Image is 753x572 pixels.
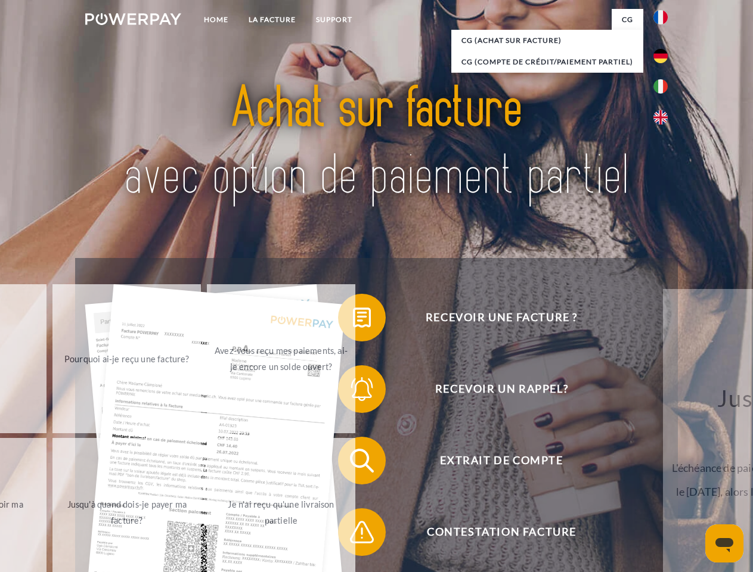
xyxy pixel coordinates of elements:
a: CG (Compte de crédit/paiement partiel) [451,51,643,73]
button: Extrait de compte [338,437,648,484]
img: it [653,79,668,94]
span: Extrait de compte [355,437,647,484]
img: logo-powerpay-white.svg [85,13,181,25]
span: Contestation Facture [355,508,647,556]
div: Pourquoi ai-je reçu une facture? [60,350,194,366]
a: CG (achat sur facture) [451,30,643,51]
a: Avez-vous reçu mes paiements, ai-je encore un solde ouvert? [207,284,355,433]
img: de [653,49,668,63]
a: CG [612,9,643,30]
img: title-powerpay_fr.svg [114,57,639,228]
a: Home [194,9,238,30]
img: en [653,110,668,125]
div: Je n'ai reçu qu'une livraison partielle [214,496,348,529]
button: Contestation Facture [338,508,648,556]
a: LA FACTURE [238,9,306,30]
iframe: Bouton de lancement de la fenêtre de messagerie [705,524,743,562]
div: Jusqu'à quand dois-je payer ma facture? [60,496,194,529]
a: Support [306,9,362,30]
img: fr [653,10,668,24]
div: Avez-vous reçu mes paiements, ai-je encore un solde ouvert? [214,343,348,375]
